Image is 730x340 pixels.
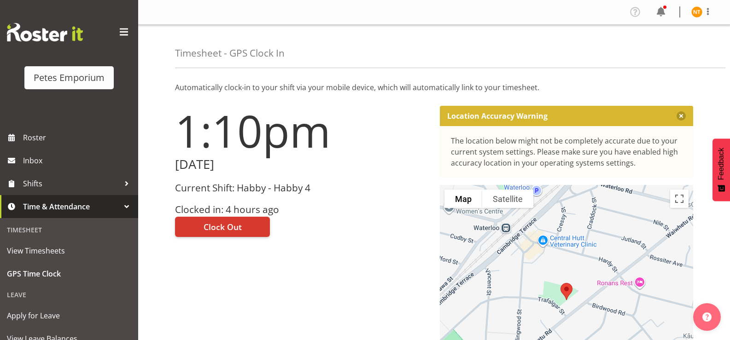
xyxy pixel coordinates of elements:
a: Apply for Leave [2,304,136,327]
img: Rosterit website logo [7,23,83,41]
span: Feedback [717,148,725,180]
button: Show satellite imagery [482,190,533,208]
button: Show street map [444,190,482,208]
span: Apply for Leave [7,309,131,323]
div: Petes Emporium [34,71,105,85]
a: GPS Time Clock [2,262,136,285]
h3: Current Shift: Habby - Habby 4 [175,183,429,193]
span: View Timesheets [7,244,131,258]
div: The location below might not be completely accurate due to your current system settings. Please m... [451,135,683,168]
button: Feedback - Show survey [712,138,730,201]
span: Roster [23,131,134,144]
span: Inbox [23,154,134,167]
span: Clock Out [204,221,242,233]
button: Clock Out [175,217,270,237]
h3: Clocked in: 4 hours ago [175,204,429,215]
h4: Timesheet - GPS Clock In [175,48,285,58]
img: help-xxl-2.png [702,312,712,322]
h2: [DATE] [175,157,429,172]
img: nicole-thomson8388.jpg [691,6,702,17]
span: Time & Attendance [23,200,120,213]
span: Shifts [23,177,120,190]
a: View Timesheets [2,239,136,262]
div: Timesheet [2,220,136,239]
h1: 1:10pm [175,106,429,156]
span: GPS Time Clock [7,267,131,281]
button: Toggle fullscreen view [670,190,689,208]
p: Location Accuracy Warning [447,111,548,121]
div: Leave [2,285,136,304]
p: Automatically clock-in to your shift via your mobile device, which will automatically link to you... [175,82,693,93]
button: Close message [677,111,686,121]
